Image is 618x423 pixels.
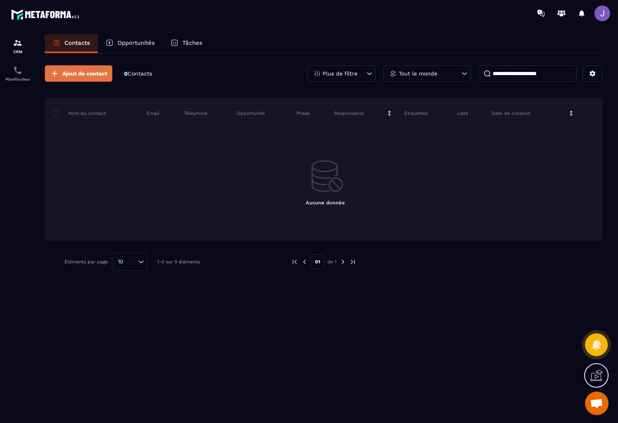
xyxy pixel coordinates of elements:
p: Liste [457,110,468,116]
p: Plus de filtre [323,71,358,76]
p: de 1 [327,259,337,265]
a: Tâches [163,34,210,53]
p: Email [147,110,160,116]
img: next [349,258,356,265]
p: Date de création [491,110,530,116]
span: Aucune donnée [306,200,345,206]
p: Étiquettes [404,110,428,116]
a: Contacts [45,34,98,53]
input: Search for option [126,257,136,266]
p: Tout le monde [399,71,437,76]
span: 10 [115,257,126,266]
img: formation [13,38,22,48]
p: Tâches [182,39,202,46]
a: schedulerschedulerPlanificateur [2,60,33,87]
p: Nom du contact [53,110,106,116]
p: Opportunités [117,39,155,46]
img: scheduler [13,66,22,75]
img: prev [301,258,308,265]
p: Planificateur [2,77,33,81]
p: Éléments par page [64,259,108,265]
p: CRM [2,50,33,54]
p: Contacts [64,39,90,46]
button: Ajout de contact [45,65,112,82]
img: next [339,258,347,265]
p: 0 [124,70,152,77]
div: Ouvrir le chat [585,392,609,415]
p: 1-0 sur 0 éléments [157,259,200,265]
span: Ajout de contact [62,70,107,77]
p: Opportunité [237,110,265,116]
p: Phase [296,110,310,116]
p: Téléphone [184,110,207,116]
p: Responsable [334,110,364,116]
img: prev [291,258,298,265]
img: logo [11,7,82,22]
div: Search for option [112,253,147,271]
a: formationformationCRM [2,32,33,60]
span: Contacts [128,70,152,77]
p: 01 [311,254,325,269]
a: Opportunités [98,34,163,53]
